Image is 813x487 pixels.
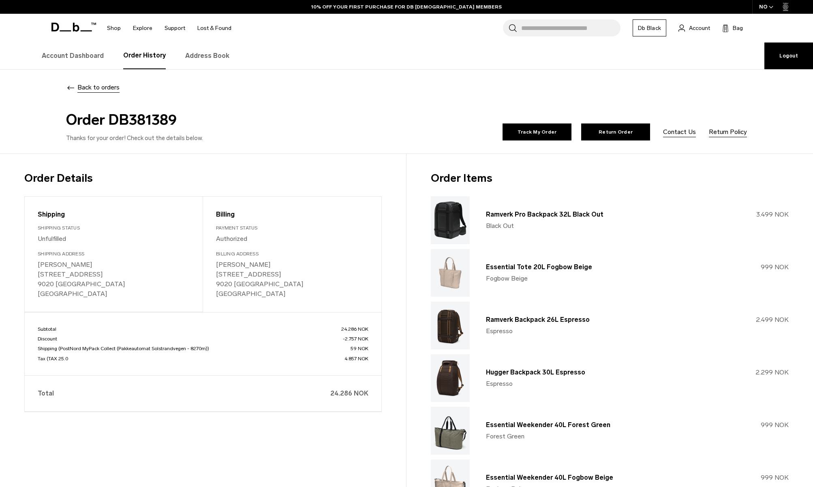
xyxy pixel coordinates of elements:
[38,210,190,219] div: Shipping
[663,127,696,137] a: Contact Us
[66,109,403,131] h2: Order DB381389
[38,224,190,232] div: Shipping Status
[431,302,470,349] img: Ramverk Backpack 26L Espresso
[764,43,813,69] a: Logout
[101,14,237,43] nav: Main Navigation
[38,389,368,398] p: Total
[38,250,190,257] div: Shipping Address
[486,274,528,283] span: Fogbow Beige
[216,250,368,257] div: Billing Address
[351,345,368,352] span: 59 NOK
[431,196,470,244] img: Ramverk Pro Backpack 32L Black Out
[633,19,666,36] a: Db Black
[38,325,368,333] p: Subtotal
[755,368,789,376] span: 2.299 NOK
[216,234,368,244] p: Authorized
[761,421,789,429] span: 999 NOK
[486,421,610,429] a: Essential Weekender 40L Forest Green
[486,316,590,323] a: Ramverk Backpack 26L Espresso
[24,170,382,187] h3: Order Details
[77,83,120,92] span: Back to orders
[756,211,789,218] span: 3.499 NOK
[165,14,185,43] a: Support
[431,249,470,297] img: Essential Tote 20L Fogbow Beige
[38,335,368,342] p: Discount
[486,211,603,218] a: Ramverk Pro Backpack 32L Black Out
[756,316,789,323] span: 2.499 NOK
[216,260,368,299] p: [PERSON_NAME] [STREET_ADDRESS] 9020 [GEOGRAPHIC_DATA] [GEOGRAPHIC_DATA]
[581,123,650,140] a: Return Order
[133,14,152,43] a: Explore
[38,355,368,362] p: Tax (TAX 25.0
[343,335,368,342] span: -2.757 NOK
[761,474,789,481] span: 999 NOK
[216,224,368,232] div: Payment Status
[197,14,231,43] a: Lost & Found
[38,234,190,244] p: Unfulfilled
[185,43,229,69] a: Address Book
[761,263,789,271] span: 999 NOK
[678,23,710,33] a: Account
[486,474,613,481] a: Essential Weekender 40L Fogbow Beige
[330,389,368,398] span: 24.286 NOK
[42,43,104,69] a: Account Dashboard
[311,3,502,11] a: 10% OFF YOUR FIRST PURCHASE FOR DB [DEMOGRAPHIC_DATA] MEMBERS
[486,221,514,231] span: Black Out
[431,407,470,455] img: Essential Weekender 40L Forest Green
[66,83,120,91] a: Back to orders
[431,170,789,187] h3: Order Items
[431,354,470,402] img: Hugger Backpack 30L Espresso
[486,368,585,376] a: Hugger Backpack 30L Espresso
[66,134,403,143] p: Thanks for your order! Check out the details below.
[123,43,166,69] a: Order History
[486,326,513,336] span: Espresso
[486,263,592,271] a: Essential Tote 20L Fogbow Beige
[503,123,571,140] a: Track My Order
[486,379,513,389] span: Espresso
[216,210,368,219] div: Billing
[733,24,743,32] span: Bag
[709,127,747,137] a: Return Policy
[486,432,524,441] span: Forest Green
[344,355,368,362] span: 4.857 NOK
[689,24,710,32] span: Account
[341,325,368,333] span: 24.286 NOK
[38,345,368,352] p: Shipping (PostNord MyPack Collect (Pakkeautomat Solstrandvegen - 8270m))
[38,260,190,299] p: [PERSON_NAME] [STREET_ADDRESS] 9020 [GEOGRAPHIC_DATA] [GEOGRAPHIC_DATA]
[107,14,121,43] a: Shop
[722,23,743,33] button: Bag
